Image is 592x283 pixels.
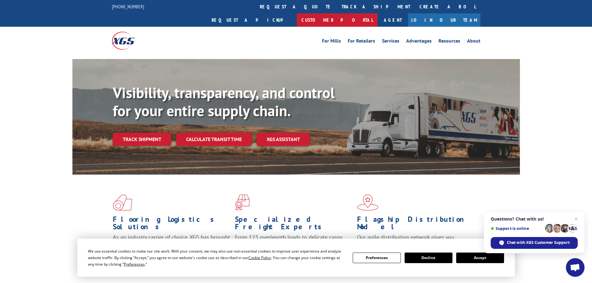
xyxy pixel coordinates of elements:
a: Open chat [566,258,585,277]
span: Cookie Policy [248,255,271,260]
a: [PHONE_NUMBER] [112,3,144,10]
a: Join Our Team [408,13,480,27]
h1: Flooring Logistics Solutions [113,216,230,234]
h1: Flagship Distribution Model [357,216,475,234]
h1: Specialized Freight Experts [235,216,352,234]
a: Advantages [406,39,432,45]
span: Preferences [124,262,145,267]
span: Chat with XGS Customer Support [507,240,570,245]
span: Support is online [491,226,543,231]
img: xgs-icon-focused-on-flooring-red [235,194,250,211]
button: Decline [405,253,452,263]
a: Services [382,39,399,45]
img: xgs-icon-total-supply-chain-intelligence-red [113,194,132,211]
span: Our agile distribution network gives you nationwide inventory management on demand. [357,234,471,248]
p: From 123 overlength loads to delicate cargo, our experienced staff knows the best way to move you... [235,234,352,261]
b: Visibility, transparency, and control for your entire supply chain. [113,83,335,120]
a: For Mills [322,39,341,45]
span: Chat with XGS Customer Support [491,237,578,249]
div: Cookie Consent Prompt [77,239,515,277]
a: Customer Portal [297,13,378,27]
a: Request a pickup [207,13,297,27]
a: Track shipment [113,133,171,146]
img: xgs-icon-flagship-distribution-model-red [357,194,379,211]
span: As an industry carrier of choice, XGS has brought innovation and dedication to flooring logistics... [113,234,230,256]
a: XGS ASSISTANT [257,133,310,146]
button: Accept [456,253,504,263]
div: We use essential cookies to make our site work. With your consent, we may also use non-essential ... [88,248,345,267]
a: About [467,39,480,45]
button: Preferences [353,253,401,263]
span: Questions? Chat with us! [491,217,578,221]
a: Agent [378,13,408,27]
a: For Retailers [348,39,375,45]
a: Resources [438,39,460,45]
a: Calculate transit time [176,133,252,146]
